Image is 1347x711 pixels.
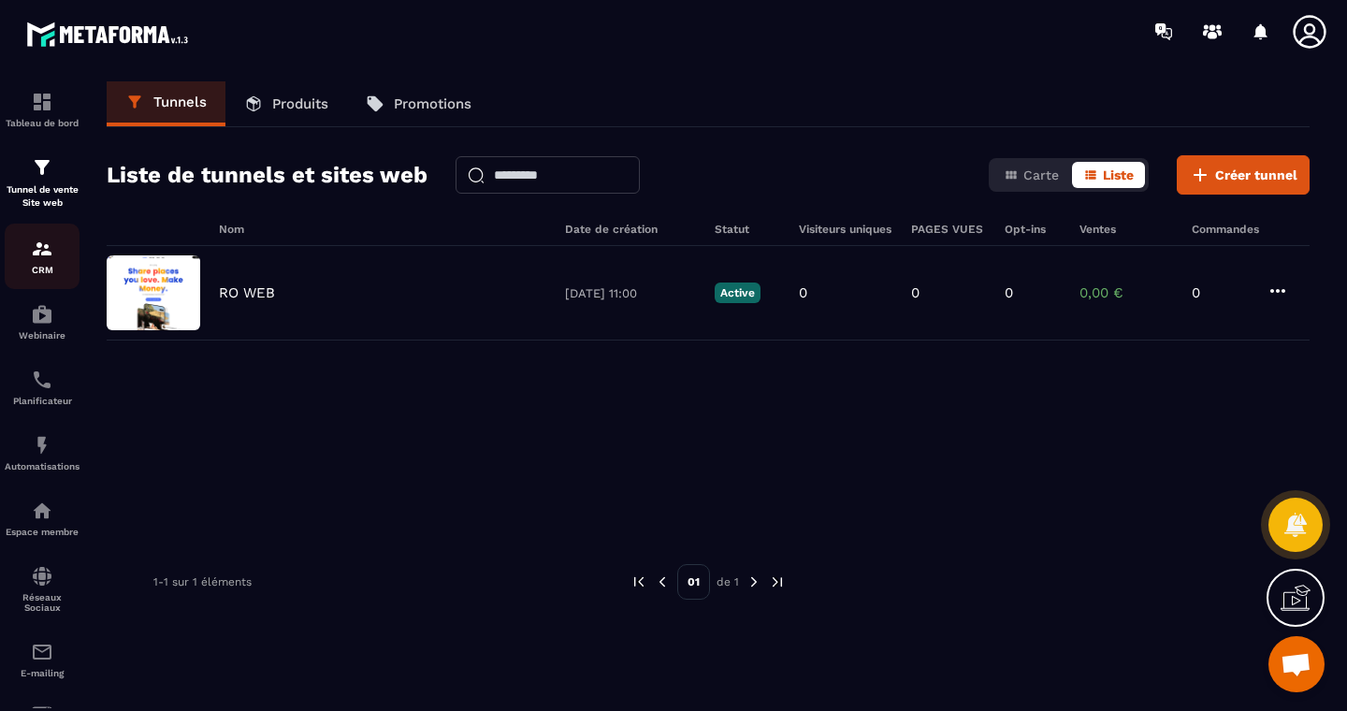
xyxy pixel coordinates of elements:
img: formation [31,91,53,113]
p: 0 [1192,284,1248,301]
h6: Commandes [1192,223,1259,236]
p: [DATE] 11:00 [565,286,696,300]
img: automations [31,303,53,326]
img: email [31,641,53,663]
button: Liste [1072,162,1145,188]
img: prev [630,573,647,590]
img: formation [31,156,53,179]
p: Tableau de bord [5,118,80,128]
p: Tunnel de vente Site web [5,183,80,210]
p: RO WEB [219,284,275,301]
img: automations [31,500,53,522]
h6: Ventes [1079,223,1173,236]
a: social-networksocial-networkRéseaux Sociaux [5,551,80,627]
p: Espace membre [5,527,80,537]
img: prev [654,573,671,590]
p: 0 [1005,284,1013,301]
a: formationformationTunnel de vente Site web [5,142,80,224]
p: 0 [799,284,807,301]
p: Automatisations [5,461,80,472]
a: automationsautomationsEspace membre [5,486,80,551]
a: emailemailE-mailing [5,627,80,692]
a: formationformationTableau de bord [5,77,80,142]
h6: Statut [715,223,780,236]
img: formation [31,238,53,260]
h6: Visiteurs uniques [799,223,892,236]
p: Promotions [394,95,471,112]
p: 01 [677,564,710,600]
img: logo [26,17,195,51]
p: 1-1 sur 1 éléments [153,575,252,588]
span: Liste [1103,167,1134,182]
img: scheduler [31,369,53,391]
a: schedulerschedulerPlanificateur [5,355,80,420]
img: next [769,573,786,590]
p: Active [715,283,760,303]
p: E-mailing [5,668,80,678]
p: Produits [272,95,328,112]
p: Webinaire [5,330,80,341]
a: Produits [225,81,347,126]
p: 0 [911,284,920,301]
h6: Opt-ins [1005,223,1061,236]
h6: PAGES VUES [911,223,986,236]
img: next [746,573,762,590]
span: Carte [1023,167,1059,182]
a: Promotions [347,81,490,126]
div: Ouvrir le chat [1268,636,1325,692]
p: 0,00 € [1079,284,1173,301]
p: Tunnels [153,94,207,110]
p: Planificateur [5,396,80,406]
a: formationformationCRM [5,224,80,289]
p: de 1 [717,574,739,589]
p: CRM [5,265,80,275]
p: Réseaux Sociaux [5,592,80,613]
a: automationsautomationsWebinaire [5,289,80,355]
h2: Liste de tunnels et sites web [107,156,427,194]
h6: Nom [219,223,546,236]
a: automationsautomationsAutomatisations [5,420,80,486]
span: Créer tunnel [1215,166,1297,184]
img: social-network [31,565,53,588]
button: Carte [992,162,1070,188]
h6: Date de création [565,223,696,236]
button: Créer tunnel [1177,155,1310,195]
img: image [107,255,200,330]
a: Tunnels [107,81,225,126]
img: automations [31,434,53,457]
